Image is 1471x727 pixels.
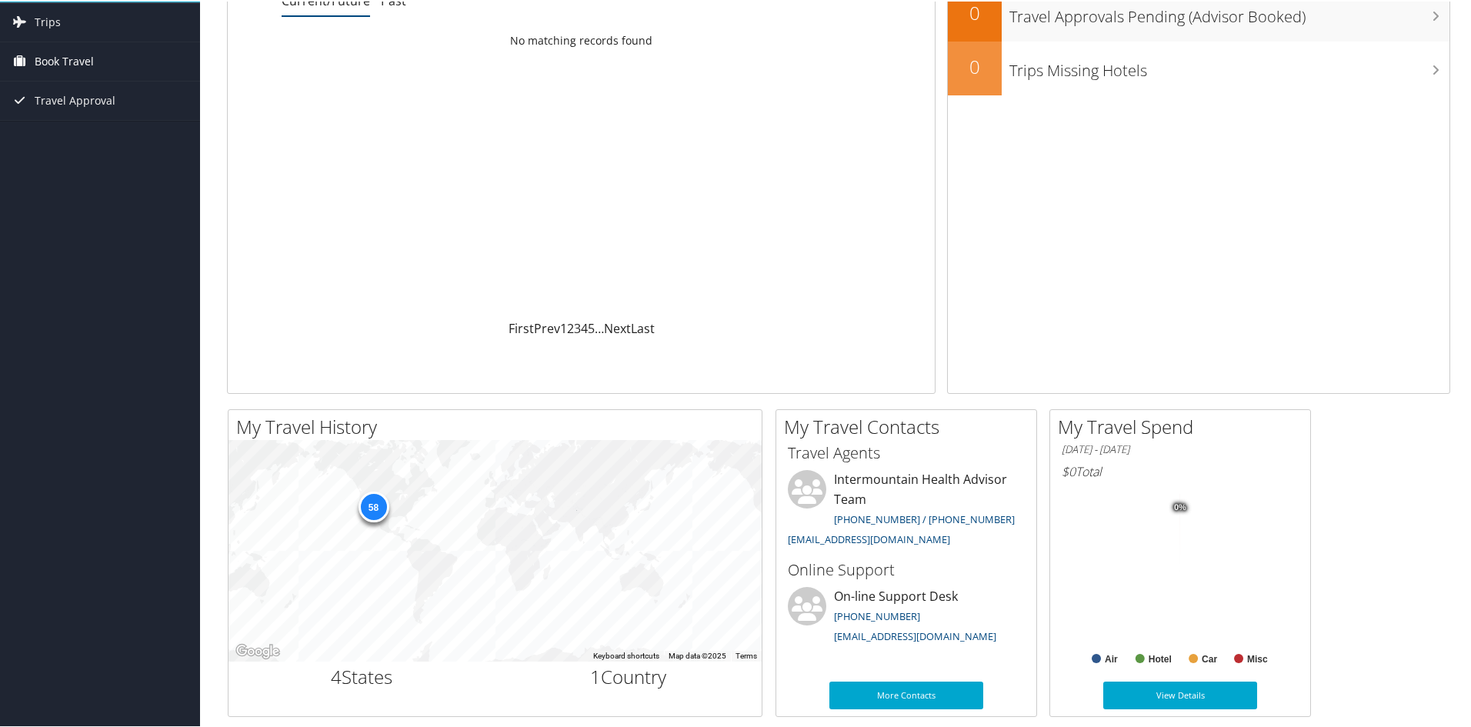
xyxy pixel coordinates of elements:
[604,318,631,335] a: Next
[595,318,604,335] span: …
[590,662,601,688] span: 1
[567,318,574,335] a: 2
[948,40,1449,94] a: 0Trips Missing Hotels
[788,531,950,545] a: [EMAIL_ADDRESS][DOMAIN_NAME]
[1202,652,1217,663] text: Car
[509,318,534,335] a: First
[834,511,1015,525] a: [PHONE_NUMBER] / [PHONE_NUMBER]
[232,640,283,660] img: Google
[331,662,342,688] span: 4
[574,318,581,335] a: 3
[788,441,1025,462] h3: Travel Agents
[236,412,762,439] h2: My Travel History
[834,628,996,642] a: [EMAIL_ADDRESS][DOMAIN_NAME]
[1058,412,1310,439] h2: My Travel Spend
[780,585,1032,649] li: On-line Support Desk
[588,318,595,335] a: 5
[1105,652,1118,663] text: Air
[1062,462,1299,479] h6: Total
[834,608,920,622] a: [PHONE_NUMBER]
[232,640,283,660] a: Open this area in Google Maps (opens a new window)
[581,318,588,335] a: 4
[1062,462,1076,479] span: $0
[948,52,1002,78] h2: 0
[1103,680,1257,708] a: View Details
[358,490,389,521] div: 58
[1247,652,1268,663] text: Misc
[1009,51,1449,80] h3: Trips Missing Hotels
[669,650,726,659] span: Map data ©2025
[735,650,757,659] a: Terms (opens in new tab)
[593,649,659,660] button: Keyboard shortcuts
[534,318,560,335] a: Prev
[560,318,567,335] a: 1
[35,2,61,40] span: Trips
[631,318,655,335] a: Last
[780,469,1032,551] li: Intermountain Health Advisor Team
[784,412,1036,439] h2: My Travel Contacts
[829,680,983,708] a: More Contacts
[35,41,94,79] span: Book Travel
[240,662,484,689] h2: States
[228,25,935,53] td: No matching records found
[1062,441,1299,455] h6: [DATE] - [DATE]
[788,558,1025,579] h3: Online Support
[35,80,115,118] span: Travel Approval
[1174,502,1186,511] tspan: 0%
[1149,652,1172,663] text: Hotel
[507,662,751,689] h2: Country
